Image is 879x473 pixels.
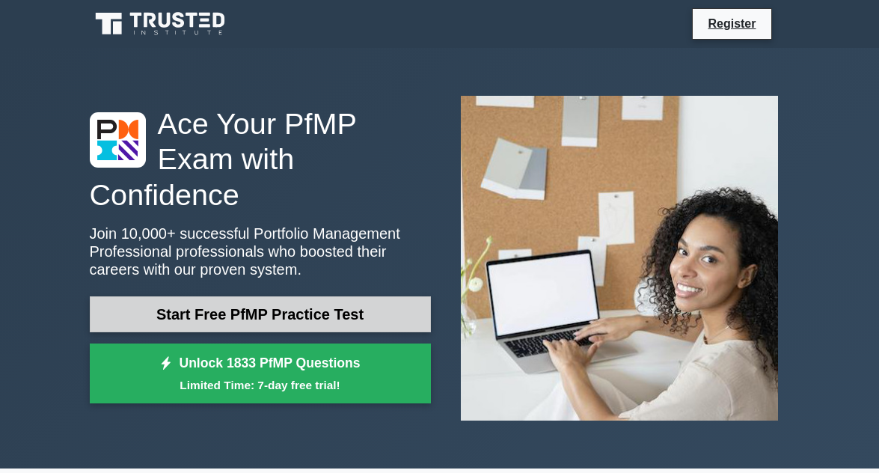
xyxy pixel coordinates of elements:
h1: Ace Your PfMP Exam with Confidence [90,106,431,213]
a: Start Free PfMP Practice Test [90,296,431,332]
p: Join 10,000+ successful Portfolio Management Professional professionals who boosted their careers... [90,225,431,278]
small: Limited Time: 7-day free trial! [108,376,412,394]
a: Unlock 1833 PfMP QuestionsLimited Time: 7-day free trial! [90,344,431,403]
a: Register [699,14,765,33]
